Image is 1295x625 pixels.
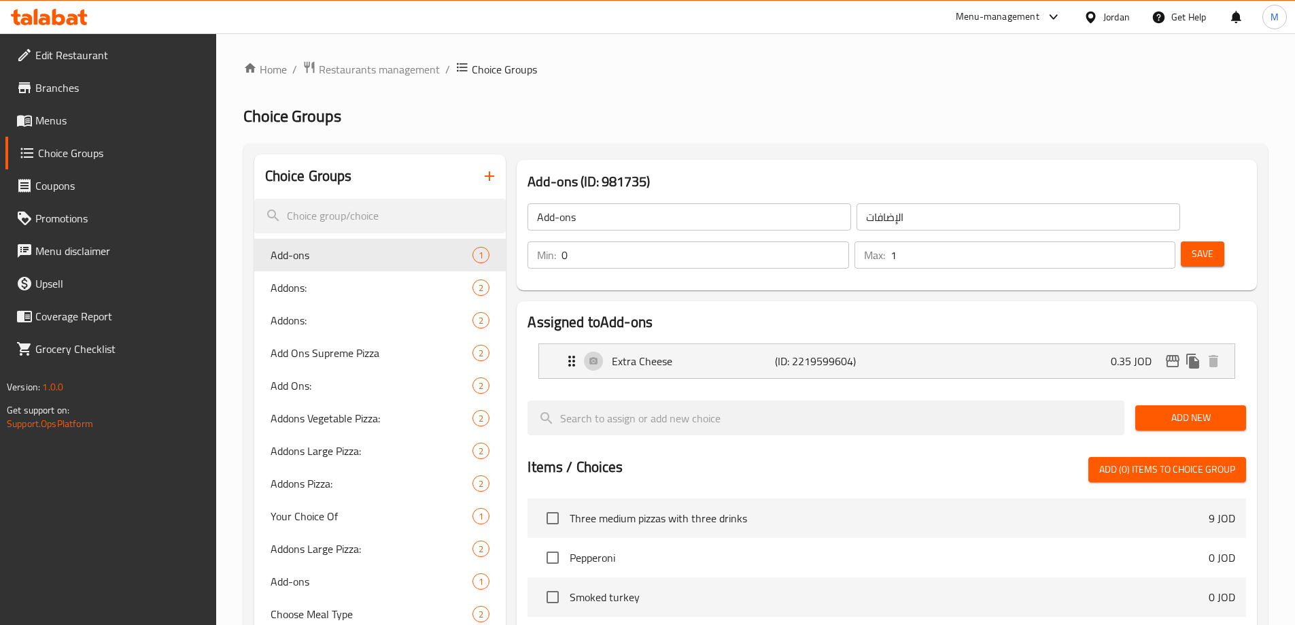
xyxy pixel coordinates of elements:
[570,589,1209,605] span: Smoked turkey
[5,137,216,169] a: Choice Groups
[254,402,506,435] div: Addons Vegetable Pizza:2
[473,477,489,490] span: 2
[271,541,473,557] span: Addons Large Pizza:
[35,275,205,292] span: Upsell
[473,445,489,458] span: 2
[473,249,489,262] span: 1
[539,344,1234,378] div: Expand
[7,415,93,433] a: Support.OpsPlatform
[254,435,506,467] div: Addons Large Pizza:2
[528,171,1246,192] h3: Add-ons (ID: 981735)
[271,410,473,426] span: Addons Vegetable Pizza:
[38,145,205,161] span: Choice Groups
[254,199,506,233] input: search
[472,443,489,459] div: Choices
[271,377,473,394] span: Add Ons:
[1135,405,1246,430] button: Add New
[473,510,489,523] span: 1
[254,337,506,369] div: Add Ons Supreme Pizza2
[7,401,69,419] span: Get support on:
[5,300,216,333] a: Coverage Report
[472,508,489,524] div: Choices
[472,410,489,426] div: Choices
[35,178,205,194] span: Coupons
[35,341,205,357] span: Grocery Checklist
[1162,351,1183,371] button: edit
[35,308,205,324] span: Coverage Report
[5,104,216,137] a: Menus
[271,573,473,590] span: Add-ons
[243,61,1268,78] nav: breadcrumb
[1209,550,1235,566] p: 0 JOD
[472,573,489,590] div: Choices
[254,271,506,304] div: Addons:2
[473,314,489,327] span: 2
[528,457,623,477] h2: Items / Choices
[570,510,1209,526] span: Three medium pizzas with three drinks
[1111,353,1162,369] p: 0.35 JOD
[35,210,205,226] span: Promotions
[1099,461,1235,478] span: Add (0) items to choice group
[254,304,506,337] div: Addons:2
[472,61,537,78] span: Choice Groups
[956,9,1039,25] div: Menu-management
[319,61,440,78] span: Restaurants management
[473,543,489,556] span: 2
[1209,510,1235,526] p: 9 JOD
[864,247,885,263] p: Max:
[472,247,489,263] div: Choices
[271,345,473,361] span: Add Ons Supreme Pizza
[472,541,489,557] div: Choices
[35,243,205,259] span: Menu disclaimer
[303,61,440,78] a: Restaurants management
[5,267,216,300] a: Upsell
[528,338,1246,384] li: Expand
[473,608,489,621] span: 2
[1181,241,1224,267] button: Save
[5,39,216,71] a: Edit Restaurant
[538,583,567,611] span: Select choice
[537,247,556,263] p: Min:
[1183,351,1203,371] button: duplicate
[1088,457,1246,482] button: Add (0) items to choice group
[472,475,489,492] div: Choices
[570,550,1209,566] span: Pepperoni
[473,412,489,425] span: 2
[271,443,473,459] span: Addons Large Pizza:
[445,61,450,78] li: /
[528,401,1124,435] input: search
[473,379,489,392] span: 2
[472,377,489,394] div: Choices
[5,333,216,365] a: Grocery Checklist
[5,202,216,235] a: Promotions
[472,606,489,622] div: Choices
[254,500,506,533] div: Your Choice Of1
[292,61,297,78] li: /
[473,575,489,588] span: 1
[243,61,287,78] a: Home
[271,280,473,296] span: Addons:
[254,533,506,565] div: Addons Large Pizza:2
[612,353,774,369] p: Extra Cheese
[7,378,40,396] span: Version:
[254,239,506,271] div: Add-ons1
[254,467,506,500] div: Addons Pizza:2
[271,247,473,263] span: Add-ons
[271,508,473,524] span: Your Choice Of
[472,312,489,328] div: Choices
[472,280,489,296] div: Choices
[5,235,216,267] a: Menu disclaimer
[1192,246,1213,263] span: Save
[1271,10,1279,24] span: M
[254,565,506,598] div: Add-ons1
[1146,409,1235,426] span: Add New
[5,169,216,202] a: Coupons
[775,353,884,369] p: (ID: 2219599604)
[528,312,1246,333] h2: Assigned to Add-ons
[243,101,341,131] span: Choice Groups
[538,543,567,572] span: Select choice
[265,166,352,186] h2: Choice Groups
[271,606,473,622] span: Choose Meal Type
[538,504,567,533] span: Select choice
[473,282,489,294] span: 2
